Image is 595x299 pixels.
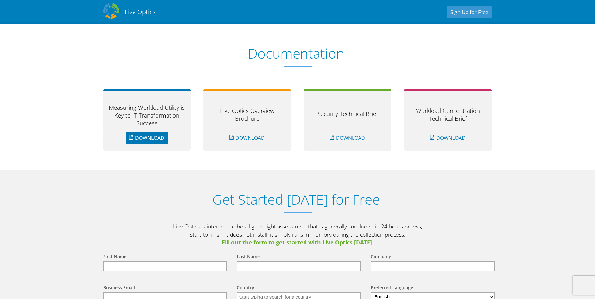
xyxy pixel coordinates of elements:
h3: Workload Concentration Technical Brief [408,107,487,122]
h2: Live Optics [125,8,156,16]
label: Country [237,285,254,292]
p: Live Optics is intended to be a lightweight assessment that is generally concluded in 24 hours or... [172,223,423,247]
label: Last Name [237,254,260,261]
h1: Documentation [97,45,495,61]
h1: Get Started [DATE] for Free [97,191,495,207]
label: Company [371,254,391,261]
a: Download [126,132,168,144]
label: Business Email [103,285,135,292]
img: Dell Dpack [103,3,119,19]
label: Preferred Language [371,285,413,292]
a: Download [226,132,268,144]
span: Fill out the form to get started with Live Optics [DATE]. [172,239,423,247]
h3: Live Optics Overview Brochure [208,107,287,122]
h3: Security Technical Brief [308,110,387,118]
a: Sign Up for Free [447,6,492,18]
a: Download [427,132,469,144]
a: Download [327,132,369,144]
label: First Name [103,254,126,261]
h3: Measuring Workload Utility is Key to IT Transformation Success [107,103,186,127]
